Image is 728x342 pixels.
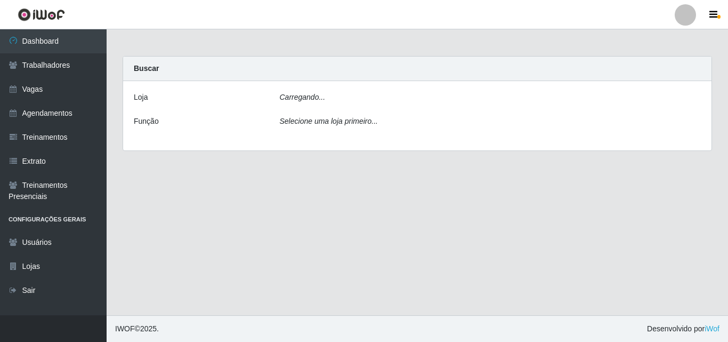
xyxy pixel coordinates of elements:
[18,8,65,21] img: CoreUI Logo
[134,92,148,103] label: Loja
[280,93,326,101] i: Carregando...
[115,323,159,335] span: © 2025 .
[280,117,378,125] i: Selecione uma loja primeiro...
[134,64,159,73] strong: Buscar
[647,323,719,335] span: Desenvolvido por
[705,324,719,333] a: iWof
[134,116,159,127] label: Função
[115,324,135,333] span: IWOF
